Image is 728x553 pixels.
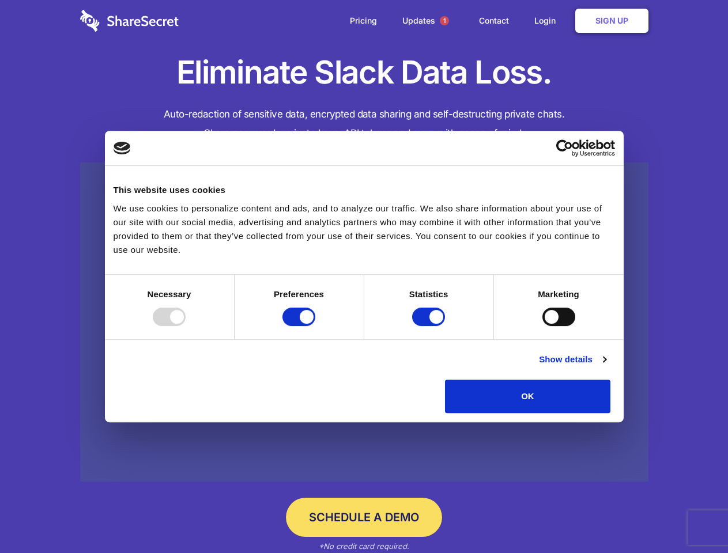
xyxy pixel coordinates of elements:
a: Login [523,3,573,39]
a: Pricing [338,3,388,39]
img: logo-wordmark-white-trans-d4663122ce5f474addd5e946df7df03e33cb6a1c49d2221995e7729f52c070b2.svg [80,10,179,32]
a: Usercentrics Cookiebot - opens in a new window [514,139,615,157]
strong: Statistics [409,289,448,299]
a: Sign Up [575,9,648,33]
a: Wistia video thumbnail [80,162,648,482]
h1: Eliminate Slack Data Loss. [80,52,648,93]
div: We use cookies to personalize content and ads, and to analyze our traffic. We also share informat... [114,202,615,257]
div: This website uses cookies [114,183,615,197]
span: 1 [440,16,449,25]
strong: Marketing [538,289,579,299]
strong: Necessary [148,289,191,299]
h4: Auto-redaction of sensitive data, encrypted data sharing and self-destructing private chats. Shar... [80,105,648,143]
a: Show details [539,353,606,366]
a: Schedule a Demo [286,498,442,537]
a: Contact [467,3,520,39]
em: *No credit card required. [319,541,409,551]
button: OK [445,380,610,413]
strong: Preferences [274,289,324,299]
img: logo [114,142,131,154]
